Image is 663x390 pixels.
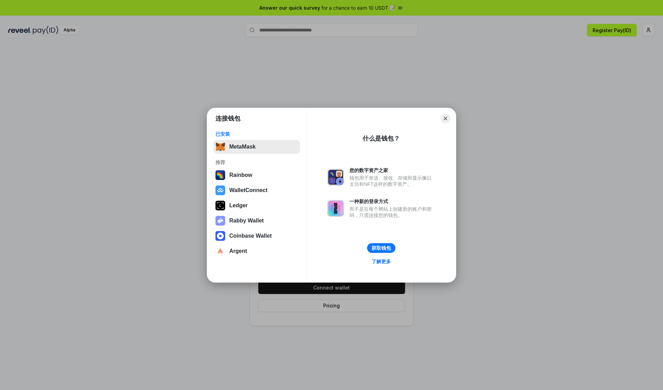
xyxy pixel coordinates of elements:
[215,114,240,123] h1: 连接钱包
[349,167,435,173] div: 您的数字资产之家
[213,199,300,212] button: Ledger
[215,231,225,241] img: svg+xml,%3Csvg%20width%3D%2228%22%20height%3D%2228%22%20viewBox%3D%220%200%2028%2028%22%20fill%3D...
[213,183,300,197] button: WalletConnect
[229,144,256,150] div: MetaMask
[229,187,268,193] div: WalletConnect
[213,214,300,228] button: Rabby Wallet
[349,175,435,187] div: 钱包用于发送、接收、存储和显示像以太坊和NFT这样的数字资产。
[327,169,344,186] img: svg+xml,%3Csvg%20xmlns%3D%22http%3A%2F%2Fwww.w3.org%2F2000%2Fsvg%22%20fill%3D%22none%22%20viewBox...
[215,159,298,165] div: 推荐
[215,201,225,210] img: svg+xml,%3Csvg%20xmlns%3D%22http%3A%2F%2Fwww.w3.org%2F2000%2Fsvg%22%20width%3D%2228%22%20height%3...
[229,248,247,254] div: Argent
[327,200,344,217] img: svg+xml,%3Csvg%20xmlns%3D%22http%3A%2F%2Fwww.w3.org%2F2000%2Fsvg%22%20fill%3D%22none%22%20viewBox...
[349,198,435,204] div: 一种新的登录方式
[215,246,225,256] img: svg+xml,%3Csvg%20width%3D%2228%22%20height%3D%2228%22%20viewBox%3D%220%200%2028%2028%22%20fill%3D...
[215,142,225,152] img: svg+xml,%3Csvg%20fill%3D%22none%22%20height%3D%2233%22%20viewBox%3D%220%200%2035%2033%22%20width%...
[213,229,300,243] button: Coinbase Wallet
[372,245,391,251] div: 获取钱包
[349,206,435,218] div: 而不是在每个网站上创建新的账户和密码，只需连接您的钱包。
[367,257,395,266] a: 了解更多
[213,140,300,154] button: MetaMask
[229,172,252,178] div: Rainbow
[229,233,272,239] div: Coinbase Wallet
[441,114,450,123] button: Close
[229,218,264,224] div: Rabby Wallet
[215,216,225,226] img: svg+xml,%3Csvg%20xmlns%3D%22http%3A%2F%2Fwww.w3.org%2F2000%2Fsvg%22%20fill%3D%22none%22%20viewBox...
[372,258,391,265] div: 了解更多
[215,170,225,180] img: svg+xml,%3Csvg%20width%3D%22120%22%20height%3D%22120%22%20viewBox%3D%220%200%20120%20120%22%20fil...
[363,134,400,143] div: 什么是钱包？
[213,244,300,258] button: Argent
[213,168,300,182] button: Rainbow
[367,243,395,253] button: 获取钱包
[215,131,298,137] div: 已安装
[229,202,248,209] div: Ledger
[215,186,225,195] img: svg+xml,%3Csvg%20width%3D%2228%22%20height%3D%2228%22%20viewBox%3D%220%200%2028%2028%22%20fill%3D...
